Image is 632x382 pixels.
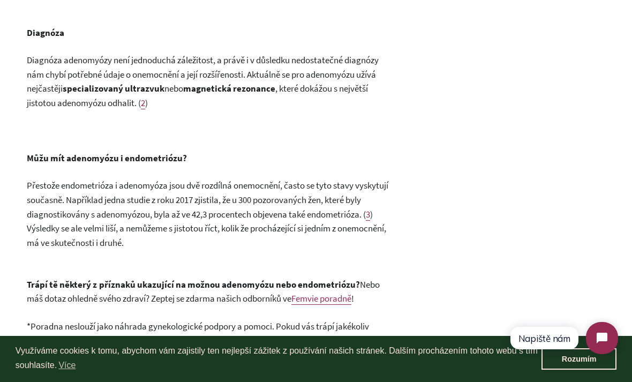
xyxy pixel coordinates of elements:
span: Přestože endometrióza i adenomyóza jsou dvě rozdílná onemocnění, často se tyto stavy vyskytují so... [27,179,388,220]
span: Využíváme cookies k tomu, abychom vám zajistily ten nejlepší zážitek z používání našich stránek. ... [16,344,541,373]
b: specializovaný ultrazvuk [63,83,164,94]
span: ) Výsledky se ale velmi liší, a nemůžeme s jistotou říct, kolik že procházející si jedním z onemo... [27,208,386,249]
a: 2 [141,97,145,109]
span: ) [145,97,148,109]
b: Trápí tě některý z příznaků ukazující na možnou adenomyózu nebo endometriózu? [27,279,360,290]
a: Femvie poradně [291,293,351,305]
b: Můžu mít adenomyózu i endometriózu? [27,152,187,164]
iframe: Tidio Chat [500,313,627,363]
span: , které dokážou s největší jistotou adenomyózu odhalit. ( [27,83,368,109]
span: nebo [164,83,183,94]
a: 3 [366,208,370,221]
b: Diagnóza [27,27,64,39]
a: learn more about cookies [57,357,77,373]
span: 3 [366,208,370,220]
span: *Poradna neslouží jako náhrada gynekologické podpory a pomoci. Pokud vás trápí jakékoliv zdravotn... [27,320,369,347]
span: Diagnóza adenomyózy není jednoduchá záležitost, a právě i v důsledku nedostatečné diagnózy nám ch... [27,54,379,94]
b: magnetická rezonance [183,83,275,94]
